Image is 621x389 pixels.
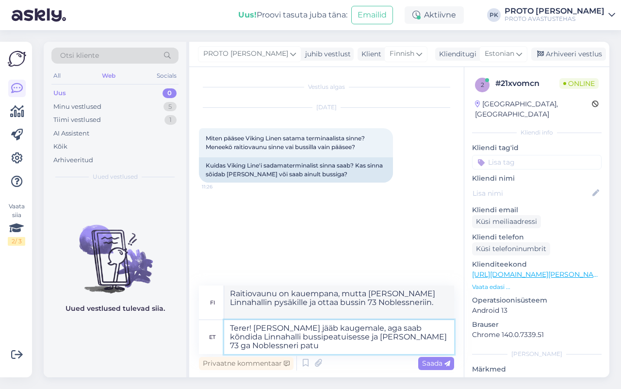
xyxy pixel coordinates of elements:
[472,205,602,215] p: Kliendi email
[505,15,605,23] div: PROTO AVASTUSTEHAS
[505,7,605,15] div: PROTO [PERSON_NAME]
[358,49,381,59] div: Klient
[472,232,602,242] p: Kliendi telefon
[163,102,177,112] div: 5
[51,69,63,82] div: All
[505,7,615,23] a: PROTO [PERSON_NAME]PROTO AVASTUSTEHAS
[53,129,89,138] div: AI Assistent
[53,142,67,152] div: Kõik
[93,172,138,181] span: Uued vestlused
[163,88,177,98] div: 0
[390,49,414,59] span: Finnish
[44,207,186,295] img: No chats
[60,51,99,61] span: Otsi kliente
[301,49,351,59] div: juhib vestlust
[472,295,602,305] p: Operatsioonisüsteem
[224,320,454,354] textarea: Terer! [PERSON_NAME] jääb kaugemale, aga saab kõndida Linnahalli bussipeatuisesse ja [PERSON_NAME...
[100,69,117,82] div: Web
[472,364,602,374] p: Märkmed
[475,99,592,119] div: [GEOGRAPHIC_DATA], [GEOGRAPHIC_DATA]
[472,350,602,358] div: [PERSON_NAME]
[199,157,393,183] div: Kuidas Viking Line'i sadamaterminalist sinna saab? Kas sinna sõidab [PERSON_NAME] või saab ainult...
[203,49,288,59] span: PROTO [PERSON_NAME]
[472,330,602,340] p: Chrome 140.0.7339.51
[164,115,177,125] div: 1
[472,173,602,184] p: Kliendi nimi
[485,49,514,59] span: Estonian
[531,48,606,61] div: Arhiveeri vestlus
[472,242,550,255] div: Küsi telefoninumbrit
[8,202,25,246] div: Vaata siia
[209,329,215,345] div: et
[472,259,602,270] p: Klienditeekond
[481,81,484,88] span: 2
[422,359,450,368] span: Saada
[199,83,454,91] div: Vestlus algas
[202,183,238,190] span: 11:26
[199,103,454,112] div: [DATE]
[351,6,393,24] button: Emailid
[8,237,25,246] div: 2 / 3
[405,6,464,24] div: Aktiivne
[8,50,26,68] img: Askly Logo
[473,188,590,199] input: Lisa nimi
[472,320,602,330] p: Brauser
[238,9,347,21] div: Proovi tasuta juba täna:
[435,49,476,59] div: Klienditugi
[472,305,602,316] p: Android 13
[224,286,454,320] textarea: Raitiovaunu on kauempana, mutta [PERSON_NAME] Linnahallin pysäkille ja ottaa bussin 73 Noblessner...
[206,135,366,151] span: Miten pääsee Viking Linen satama terminaalista sinne? Meneekö raitiovaunu sinne vai bussilla vain...
[53,115,101,125] div: Tiimi vestlused
[53,155,93,165] div: Arhiveeritud
[472,128,602,137] div: Kliendi info
[199,357,294,370] div: Privaatne kommentaar
[495,78,559,89] div: # 21xvomcn
[472,155,602,169] input: Lisa tag
[53,88,66,98] div: Uus
[472,143,602,153] p: Kliendi tag'id
[559,78,599,89] span: Online
[65,304,165,314] p: Uued vestlused tulevad siia.
[472,215,541,228] div: Küsi meiliaadressi
[155,69,179,82] div: Socials
[487,8,501,22] div: PK
[238,10,257,19] b: Uus!
[472,270,606,279] a: [URL][DOMAIN_NAME][PERSON_NAME]
[53,102,101,112] div: Minu vestlused
[210,294,215,311] div: fi
[472,283,602,291] p: Vaata edasi ...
